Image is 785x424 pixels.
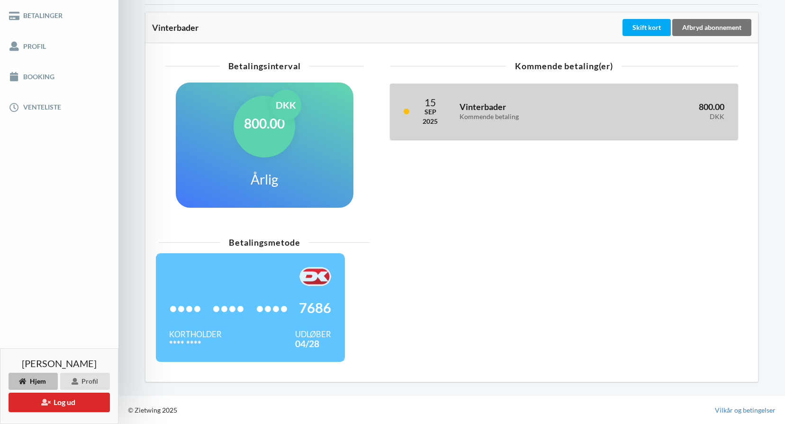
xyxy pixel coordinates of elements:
div: Betalingsinterval [165,62,363,70]
h1: 800.00 [244,115,285,132]
span: •••• [212,303,244,313]
div: 2025 [423,117,438,126]
span: [PERSON_NAME] [22,359,97,368]
div: Vinterbader [152,23,621,32]
div: Kommende betaling [460,113,602,121]
div: Kortholder [169,330,222,339]
div: Afbryd abonnement [672,19,751,36]
div: DKK [271,90,301,120]
div: 04/28 [295,339,331,349]
h1: Årlig [251,171,278,188]
button: Log ud [9,393,110,412]
div: Profil [60,373,110,390]
div: Hjem [9,373,58,390]
img: F+AAQC4Rur0ZFP9BwAAAABJRU5ErkJggg== [299,267,331,286]
div: Betalingsmetode [159,238,370,247]
div: Sep [423,107,438,117]
div: DKK [615,113,724,121]
div: 15 [423,97,438,107]
div: Skift kort [623,19,671,36]
h3: 800.00 [615,101,724,120]
span: 7686 [299,303,331,313]
h3: Vinterbader [460,101,602,120]
span: •••• [169,303,201,313]
span: •••• [256,303,288,313]
a: Vilkår og betingelser [715,406,776,415]
div: Udløber [295,330,331,339]
div: Kommende betaling(er) [390,62,738,70]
